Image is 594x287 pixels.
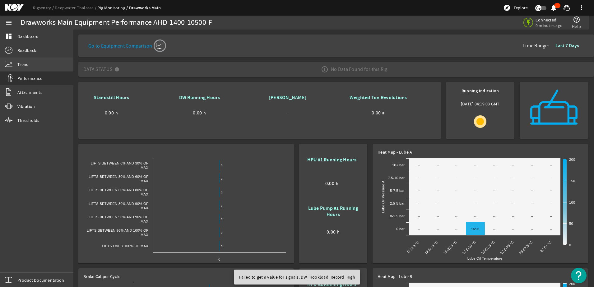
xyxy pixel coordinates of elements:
text: 0 [569,243,571,247]
text: -- [531,176,533,179]
text: -- [531,227,533,231]
span: 0.00 [193,110,202,116]
text: 0-2.5 bar [390,214,405,218]
span: Explore [514,5,528,11]
mat-icon: dashboard [5,33,12,40]
text: 168 h [471,227,479,231]
text: 0 [221,177,223,180]
text: 0 [221,217,223,221]
span: Trend [17,61,29,67]
text: -- [437,202,439,205]
text: -- [531,163,533,167]
text: -- [512,202,514,205]
text: 62.5-75 °C [499,240,514,255]
text: 0 [221,231,223,234]
text: -- [550,202,552,205]
button: Last 7 Days [550,40,584,51]
b: Last 7 Days [555,42,579,49]
b: Running Indication [462,88,499,94]
mat-icon: support_agent [563,4,570,12]
text: -- [455,163,457,167]
span: 0.00 [372,110,381,116]
text: 75-87.5 °C [518,240,533,255]
text: 0 [221,164,223,167]
text: -- [493,227,495,231]
div: Time Range: [522,40,589,51]
span: h [203,110,206,116]
text: 0 [221,244,223,248]
b: Standstill Hours [94,94,129,101]
span: h [337,229,340,235]
text: Lifts Between 60% and 80% of Max [89,188,148,196]
mat-icon: vibration [5,103,12,110]
b: HPU #1 Running Hours [307,156,357,163]
text: -- [418,189,420,192]
text: 37.5-50 °C [462,240,476,255]
text: -- [474,176,476,179]
span: Readback [17,47,36,53]
span: - [286,110,288,116]
a: Deepwater Thalassa [55,5,97,11]
text: 25-37.5 °C [443,240,458,255]
span: Performance [17,75,42,81]
span: 0.00 [327,229,336,235]
span: [DATE] 04:19:03 GMT [461,101,500,109]
img: rigsentry-icon-drawworks.png [525,87,583,134]
text: -- [512,215,514,218]
text: Lifts Between 90% and 96% of Max [89,215,148,223]
mat-panel-title: Data Status [83,61,122,78]
div: Drawworks Main Equipment Performance AHD-1400-10500-F [21,20,212,26]
text: -- [493,176,495,179]
text: -- [531,189,533,192]
span: Attachments [17,89,42,95]
span: # [382,110,384,116]
mat-icon: notifications [550,4,557,12]
text: 100 [569,201,575,204]
b: DW Running Hours [179,94,220,101]
text: Lifts Between 30% and 60% of Max [89,175,148,183]
text: -- [474,163,476,167]
text: -- [550,163,552,167]
mat-expansion-panel-header: Data StatusNo Data Found for this Rig [78,62,594,77]
text: -- [437,163,439,167]
text: 7.5-10 bar [388,176,405,180]
text: -- [418,215,420,218]
text: 200 [569,282,575,286]
span: 0.00 [325,180,334,187]
text: -- [474,202,476,205]
text: 150 [569,179,575,183]
span: Dashboard [17,33,39,39]
text: 5-7.5 bar [390,189,405,192]
text: 200 [569,158,575,161]
text: Lube Oil Temperature [467,257,502,260]
button: Explore [501,3,530,13]
a: Go to Equipment Comparison [88,38,165,51]
span: Product Documentation [17,277,64,283]
span: h [115,110,118,116]
text: 0 [221,204,223,207]
text: Lube Oil Pressure A [381,180,385,213]
text: Lifts Over 100% of Max [102,244,149,248]
span: Help [572,23,581,30]
text: 87.5+ °C [540,240,552,253]
text: -- [493,163,495,167]
text: -- [455,189,457,192]
text: -- [455,227,457,231]
text: -- [550,227,552,231]
text: -- [493,189,495,192]
text: 0 bar [396,227,405,231]
span: 9 minutes ago [536,23,563,28]
div: Failed to get a value for signals: DW_Hookload_Record_High [234,270,358,285]
text: Lifts Between 80% and 90% of Max [89,202,148,210]
text: -- [418,202,420,205]
text: -- [418,163,420,167]
text: -- [550,189,552,192]
text: -- [550,176,552,179]
a: Drawworks Main [129,5,161,11]
button: Open Resource Center [571,268,587,283]
span: Heat Map - Lube B [378,274,412,279]
text: -- [455,215,457,218]
text: -- [512,227,514,231]
text: 0 [221,191,223,194]
text: Lifts Between 96% and 100% of Max [87,229,148,237]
